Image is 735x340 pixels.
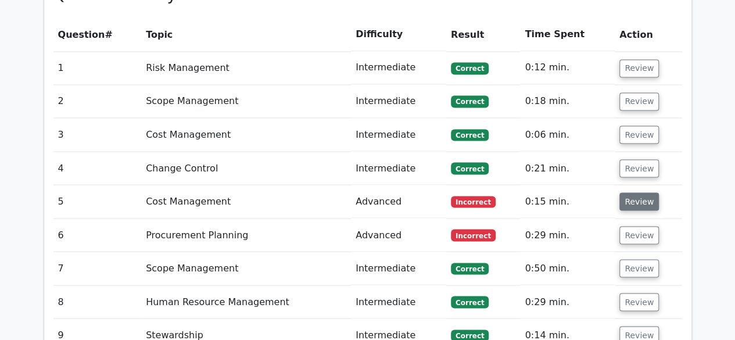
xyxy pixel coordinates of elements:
td: 0:15 min. [520,185,615,218]
td: Intermediate [351,51,446,84]
td: 0:21 min. [520,152,615,185]
td: Intermediate [351,85,446,118]
td: Scope Management [141,85,351,118]
span: Correct [451,95,489,107]
td: 1 [53,51,142,84]
td: 0:29 min. [520,285,615,318]
td: 6 [53,219,142,252]
th: Result [446,18,521,51]
span: Correct [451,62,489,74]
button: Review [619,92,659,110]
span: Correct [451,162,489,174]
td: 4 [53,152,142,185]
td: Advanced [351,185,446,218]
button: Review [619,226,659,244]
td: 0:06 min. [520,118,615,151]
td: 0:29 min. [520,219,615,252]
button: Review [619,159,659,177]
span: Correct [451,129,489,141]
td: Change Control [141,152,351,185]
button: Review [619,293,659,311]
td: 3 [53,118,142,151]
span: Question [58,29,105,40]
span: Incorrect [451,196,496,207]
span: Incorrect [451,229,496,241]
th: Action [615,18,682,51]
td: 7 [53,252,142,285]
th: # [53,18,142,51]
td: 0:12 min. [520,51,615,84]
td: 0:18 min. [520,85,615,118]
td: Advanced [351,219,446,252]
button: Review [619,126,659,144]
td: 8 [53,285,142,318]
th: Topic [141,18,351,51]
td: 5 [53,185,142,218]
span: Correct [451,263,489,274]
td: Intermediate [351,118,446,151]
td: Cost Management [141,118,351,151]
td: Cost Management [141,185,351,218]
button: Review [619,259,659,277]
th: Time Spent [520,18,615,51]
button: Review [619,192,659,210]
td: Intermediate [351,285,446,318]
td: 0:50 min. [520,252,615,285]
td: Intermediate [351,152,446,185]
th: Difficulty [351,18,446,51]
td: Human Resource Management [141,285,351,318]
td: Scope Management [141,252,351,285]
td: Risk Management [141,51,351,84]
td: Intermediate [351,252,446,285]
button: Review [619,59,659,77]
td: Procurement Planning [141,219,351,252]
td: 2 [53,85,142,118]
span: Correct [451,296,489,307]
